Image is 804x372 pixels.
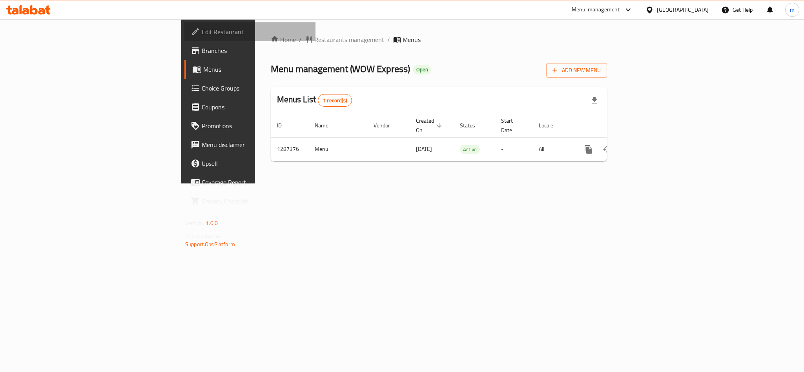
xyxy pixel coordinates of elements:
button: Add New Menu [546,63,607,78]
span: Grocery Checklist [202,196,309,206]
a: Support.OpsPlatform [185,239,235,249]
span: 1.0.0 [206,218,218,228]
div: Export file [585,91,604,110]
span: Open [413,66,431,73]
span: [DATE] [416,144,432,154]
span: Restaurants management [314,35,384,44]
span: Vendor [374,121,400,130]
td: - [495,137,532,161]
a: Menus [184,60,315,79]
span: Add New Menu [552,65,601,75]
span: Menu disclaimer [202,140,309,149]
span: Version: [185,218,204,228]
span: 1 record(s) [318,97,352,104]
span: Promotions [202,121,309,131]
h2: Menus List [277,94,352,107]
span: Coupons [202,102,309,112]
div: Open [413,65,431,74]
span: Coverage Report [202,178,309,187]
nav: breadcrumb [271,35,607,44]
span: m [790,5,795,14]
span: Locale [539,121,563,130]
a: Coupons [184,98,315,116]
div: Menu-management [572,5,620,15]
a: Grocery Checklist [184,192,315,210]
a: Upsell [184,154,315,173]
span: Choice Groups [202,83,309,93]
a: Promotions [184,116,315,135]
span: Start Date [501,116,523,135]
div: [GEOGRAPHIC_DATA] [657,5,709,14]
a: Menu disclaimer [184,135,315,154]
span: Name [315,121,339,130]
table: enhanced table [271,114,661,162]
div: Total records count [318,94,352,107]
span: Menu management ( WOW Express ) [271,60,410,78]
a: Coverage Report [184,173,315,192]
span: Menus [203,65,309,74]
span: Status [460,121,485,130]
span: Menus [403,35,421,44]
button: Change Status [598,140,617,159]
a: Edit Restaurant [184,22,315,41]
th: Actions [573,114,661,138]
a: Branches [184,41,315,60]
a: Choice Groups [184,79,315,98]
span: ID [277,121,292,130]
td: All [532,137,573,161]
a: Restaurants management [305,35,384,44]
span: Active [460,145,480,154]
button: more [579,140,598,159]
span: Edit Restaurant [202,27,309,36]
span: Branches [202,46,309,55]
span: Upsell [202,159,309,168]
span: Get support on: [185,231,221,241]
td: Menu [308,137,367,161]
li: / [387,35,390,44]
span: Created On [416,116,444,135]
